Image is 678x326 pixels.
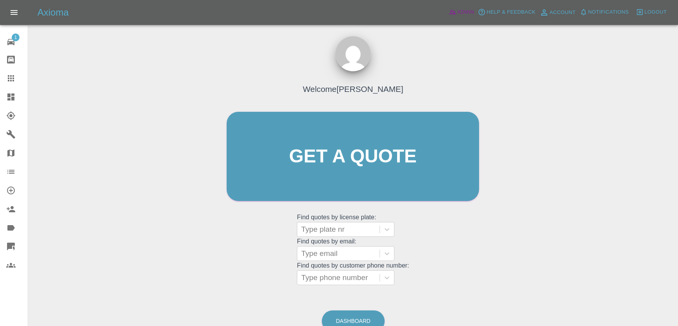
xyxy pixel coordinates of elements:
[486,8,535,17] span: Help & Feedback
[297,238,409,261] grid: Find quotes by email:
[538,6,578,19] a: Account
[476,6,537,18] button: Help & Feedback
[335,36,371,71] img: ...
[37,6,69,19] h5: Axioma
[634,6,669,18] button: Logout
[550,8,576,17] span: Account
[644,8,667,17] span: Logout
[297,262,409,285] grid: Find quotes by customer phone number:
[297,214,409,237] grid: Find quotes by license plate:
[227,112,479,201] a: Get a quote
[457,8,474,17] span: Admin
[12,33,20,41] span: 1
[588,8,629,17] span: Notifications
[578,6,631,18] button: Notifications
[5,3,23,22] button: Open drawer
[447,6,476,18] a: Admin
[303,83,403,95] h4: Welcome [PERSON_NAME]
